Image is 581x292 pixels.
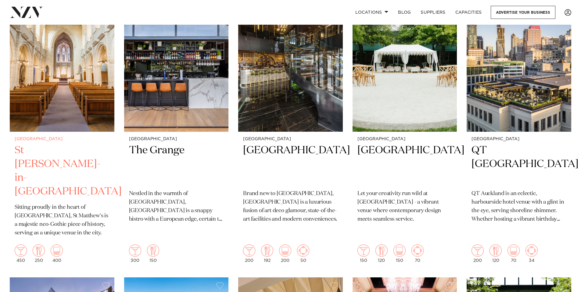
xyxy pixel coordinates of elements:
small: [GEOGRAPHIC_DATA] [472,137,566,141]
div: 50 [297,244,309,263]
img: dining.png [490,244,502,257]
div: 34 [525,244,538,263]
img: meeting.png [525,244,538,257]
div: 70 [507,244,520,263]
small: [GEOGRAPHIC_DATA] [243,137,338,141]
a: Locations [350,6,393,19]
div: 300 [129,244,141,263]
div: 200 [472,244,484,263]
img: theatre.png [51,244,63,257]
p: Let your creativity run wild at [GEOGRAPHIC_DATA] - a vibrant venue where contemporary design mee... [357,190,452,224]
img: cocktail.png [243,244,255,257]
img: cocktail.png [472,244,484,257]
img: theatre.png [393,244,406,257]
img: meeting.png [411,244,424,257]
p: Nestled in the warmth of [GEOGRAPHIC_DATA], [GEOGRAPHIC_DATA] is a snappy bistro with a European ... [129,190,224,224]
p: QT Auckland is an eclectic, harbourside hotel venue with a glint in the eye, serving shoreline sh... [472,190,566,224]
small: [GEOGRAPHIC_DATA] [129,137,224,141]
img: meeting.png [297,244,309,257]
div: 70 [411,244,424,263]
a: Advertise your business [491,6,555,19]
div: 150 [147,244,159,263]
p: Brand new to [GEOGRAPHIC_DATA], [GEOGRAPHIC_DATA] is a luxurious fusion of art deco glamour, stat... [243,190,338,224]
small: [GEOGRAPHIC_DATA] [357,137,452,141]
h2: St [PERSON_NAME]-in-[GEOGRAPHIC_DATA] [15,144,109,198]
img: nzv-logo.png [10,7,43,18]
h2: [GEOGRAPHIC_DATA] [357,144,452,185]
div: 250 [33,244,45,263]
img: dining.png [33,244,45,257]
h2: QT [GEOGRAPHIC_DATA] [472,144,566,185]
p: Sitting proudly in the heart of [GEOGRAPHIC_DATA], St Matthew's is a majestic neo-Gothic piece of... [15,203,109,237]
div: 120 [375,244,388,263]
img: cocktail.png [357,244,370,257]
div: 450 [15,244,27,263]
h2: [GEOGRAPHIC_DATA] [243,144,338,185]
img: theatre.png [507,244,520,257]
div: 120 [490,244,502,263]
div: 192 [261,244,273,263]
div: 200 [243,244,255,263]
img: cocktail.png [15,244,27,257]
img: dining.png [261,244,273,257]
div: 200 [279,244,291,263]
img: theatre.png [279,244,291,257]
img: dining.png [375,244,388,257]
div: 150 [393,244,406,263]
a: SUPPLIERS [416,6,450,19]
small: [GEOGRAPHIC_DATA] [15,137,109,141]
div: 150 [357,244,370,263]
h2: The Grange [129,144,224,185]
img: dining.png [147,244,159,257]
div: 400 [51,244,63,263]
a: Capacities [450,6,487,19]
a: BLOG [393,6,416,19]
img: cocktail.png [129,244,141,257]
